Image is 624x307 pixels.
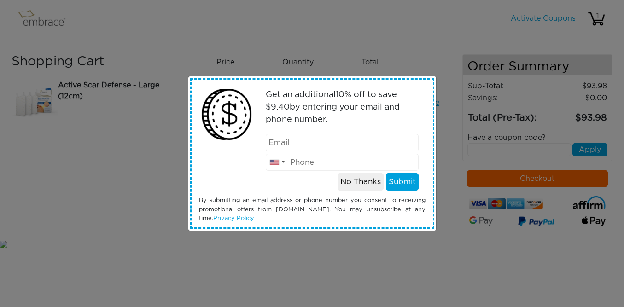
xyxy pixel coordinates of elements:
[338,173,384,191] button: No Thanks
[266,154,419,171] input: Phone
[336,91,344,99] span: 10
[386,173,419,191] button: Submit
[266,89,419,126] p: Get an additional % off to save $ by entering your email and phone number.
[266,154,287,171] div: United States: +1
[197,84,257,145] img: money2.png
[213,215,254,221] a: Privacy Policy
[271,103,290,111] span: 9.40
[266,134,419,151] input: Email
[192,196,432,223] div: By submitting an email address or phone number you consent to receiving promotional offers from [...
